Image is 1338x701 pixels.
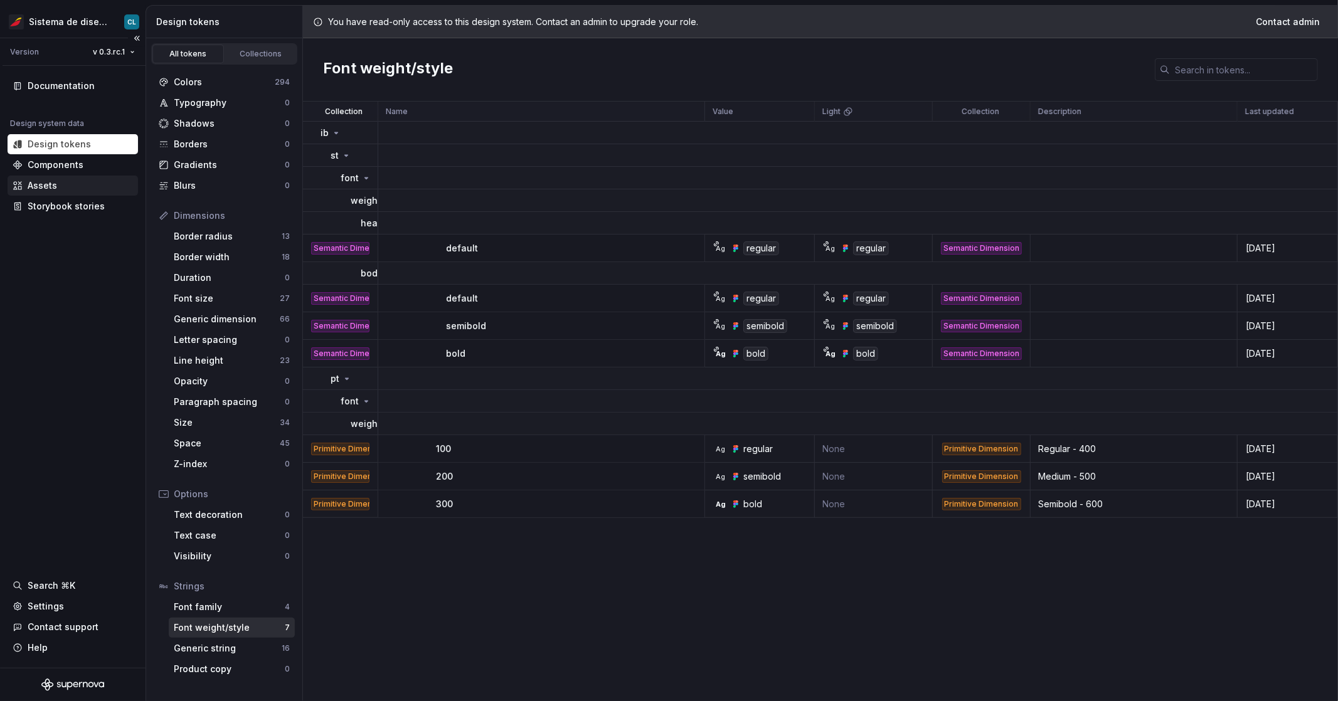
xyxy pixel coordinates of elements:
[169,597,295,617] a: Font family4
[285,530,290,540] div: 0
[285,551,290,561] div: 0
[230,49,292,59] div: Collections
[28,179,57,192] div: Assets
[28,138,91,150] div: Design tokens
[1170,58,1318,81] input: Search in tokens...
[8,176,138,196] a: Assets
[941,292,1021,305] div: Semantic Dimension
[285,160,290,170] div: 0
[28,200,105,213] div: Storybook stories
[280,418,290,428] div: 34
[436,470,453,483] p: 200
[174,375,285,387] div: Opacity
[174,580,290,593] div: Strings
[41,678,104,691] a: Supernova Logo
[311,292,369,305] div: Semantic Dimension
[174,159,285,171] div: Gradients
[446,242,478,255] p: default
[275,77,290,87] div: 294
[826,349,836,359] div: Ag
[941,320,1021,332] div: Semantic Dimension
[285,273,290,283] div: 0
[169,433,295,453] a: Space45
[8,196,138,216] a: Storybook stories
[169,309,295,329] a: Generic dimension66
[93,47,125,57] span: v 0.3.rc.1
[174,313,280,325] div: Generic dimension
[154,113,295,134] a: Shadows0
[743,498,762,510] div: bold
[174,292,280,305] div: Font size
[446,347,465,360] p: bold
[822,107,841,117] p: Light
[169,268,295,288] a: Duration0
[154,72,295,92] a: Colors294
[941,347,1021,360] div: Semantic Dimension
[743,292,779,305] div: regular
[285,459,290,469] div: 0
[174,179,285,192] div: Blurs
[716,499,726,509] div: Ag
[328,16,698,28] p: You have read-only access to this design system. Contact an admin to upgrade your role.
[169,247,295,267] a: Border width18
[361,217,397,229] p: heading
[311,347,369,360] div: Semantic Dimension
[174,437,280,450] div: Space
[815,490,933,518] td: None
[1256,16,1320,28] span: Contact admin
[169,638,295,658] a: Generic string16
[174,663,285,675] div: Product copy
[28,579,75,592] div: Search ⌘K
[282,643,290,653] div: 16
[28,159,83,171] div: Components
[1031,498,1236,510] div: Semibold - 600
[853,319,897,333] div: semibold
[942,498,1021,510] div: Primitive Dimension
[28,621,98,633] div: Contact support
[10,119,84,129] div: Design system data
[169,454,295,474] a: Z-index0
[174,642,282,655] div: Generic string
[1238,347,1337,360] div: [DATE]
[285,376,290,386] div: 0
[128,29,146,47] button: Collapse sidebar
[174,209,290,222] div: Dimensions
[285,119,290,129] div: 0
[1031,470,1236,483] div: Medium - 500
[341,172,359,184] p: font
[853,241,889,255] div: regular
[311,470,369,483] div: Primitive Dimension
[169,288,295,308] a: Font size27
[169,546,295,566] a: Visibility0
[174,251,282,263] div: Border width
[285,181,290,191] div: 0
[28,641,48,654] div: Help
[361,267,383,280] p: body
[853,347,878,361] div: bold
[962,107,999,117] p: Collection
[1238,320,1337,332] div: [DATE]
[1031,443,1236,455] div: Regular - 400
[8,638,138,658] button: Help
[1238,470,1337,483] div: [DATE]
[1038,107,1081,117] p: Description
[280,356,290,366] div: 23
[174,271,285,284] div: Duration
[826,321,836,331] div: Ag
[154,93,295,113] a: Typography0
[174,621,285,634] div: Font weight/style
[280,293,290,303] div: 27
[331,372,339,385] p: pt
[311,443,369,455] div: Primitive Dimension
[436,443,451,455] p: 100
[169,371,295,391] a: Opacity0
[169,330,295,350] a: Letter spacing0
[28,80,95,92] div: Documentation
[1248,11,1328,33] a: Contact admin
[154,176,295,196] a: Blurs0
[743,241,779,255] div: regular
[942,470,1021,483] div: Primitive Dimension
[1238,443,1337,455] div: [DATE]
[941,242,1021,255] div: Semantic Dimension
[174,601,285,613] div: Font family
